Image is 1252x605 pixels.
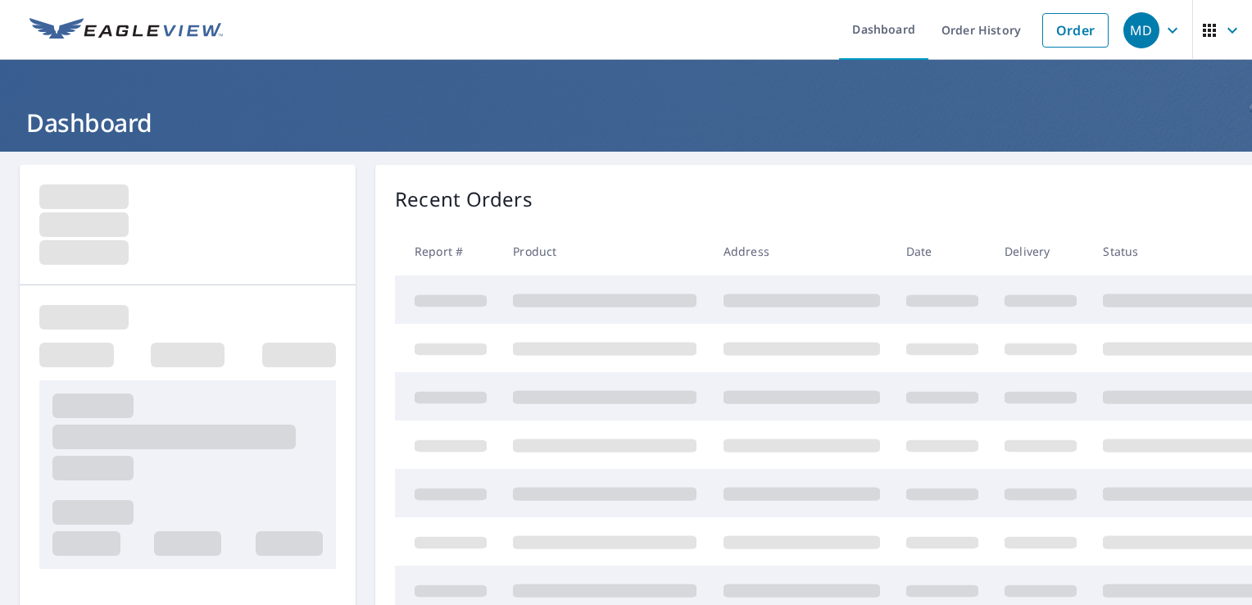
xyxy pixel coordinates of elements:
[395,184,533,214] p: Recent Orders
[20,106,1232,139] h1: Dashboard
[395,227,500,275] th: Report #
[29,18,223,43] img: EV Logo
[1123,12,1159,48] div: MD
[991,227,1090,275] th: Delivery
[1042,13,1109,48] a: Order
[893,227,991,275] th: Date
[500,227,710,275] th: Product
[710,227,893,275] th: Address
